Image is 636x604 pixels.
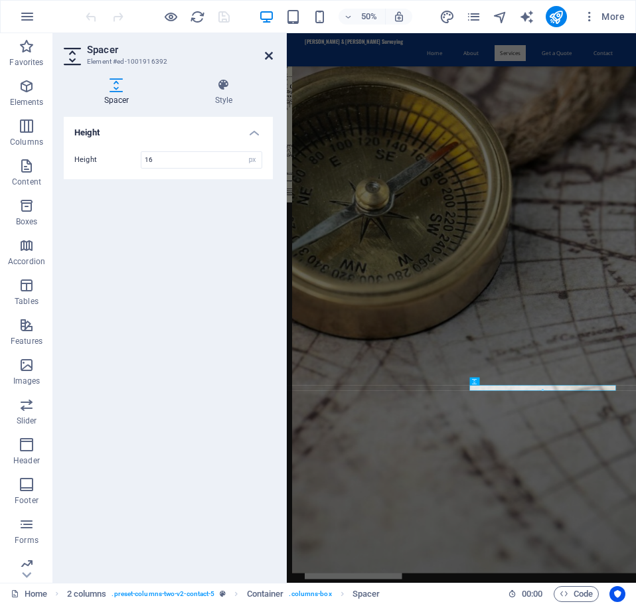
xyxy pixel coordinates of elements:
i: Reload page [190,9,205,25]
p: Slider [17,415,37,426]
button: text_generator [519,9,535,25]
p: Boxes [16,216,38,227]
p: Forms [15,535,39,546]
p: Images [13,376,40,386]
button: publish [546,6,567,27]
h4: Style [175,78,273,106]
button: Click here to leave preview mode and continue editing [163,9,179,25]
span: Click to select. Double-click to edit [353,586,380,602]
button: pages [466,9,482,25]
p: Tables [15,296,39,307]
p: Favorites [9,57,43,68]
p: Header [13,455,40,466]
span: Code [560,586,593,602]
i: Publish [548,9,564,25]
h4: Spacer [64,78,175,106]
i: Design (Ctrl+Alt+Y) [439,9,455,25]
h4: Height [64,117,273,141]
i: AI Writer [519,9,534,25]
p: Accordion [8,256,45,267]
button: More [578,6,630,27]
p: Elements [10,97,44,108]
h3: Element #ed-1001916392 [87,56,246,68]
nav: breadcrumb [67,586,380,602]
i: This element is a customizable preset [220,590,226,597]
button: Usercentrics [609,586,625,602]
p: Content [12,177,41,187]
span: Click to select. Double-click to edit [67,586,107,602]
span: More [583,10,625,23]
button: Code [554,586,599,602]
button: 50% [339,9,386,25]
h2: Spacer [87,44,273,56]
span: 00 00 [522,586,542,602]
button: reload [189,9,205,25]
p: Footer [15,495,39,506]
i: Navigator [493,9,508,25]
span: Click to select. Double-click to edit [247,586,284,602]
span: . columns-box [289,586,331,602]
p: Features [11,336,42,346]
i: Pages (Ctrl+Alt+S) [466,9,481,25]
i: On resize automatically adjust zoom level to fit chosen device. [393,11,405,23]
span: : [531,589,533,599]
h6: 50% [358,9,380,25]
p: Columns [10,137,43,147]
span: . preset-columns-two-v2-contact-5 [112,586,214,602]
button: design [439,9,455,25]
button: navigator [493,9,509,25]
label: Height [74,156,141,163]
a: Click to cancel selection. Double-click to open Pages [11,586,47,602]
h6: Session time [508,586,543,602]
